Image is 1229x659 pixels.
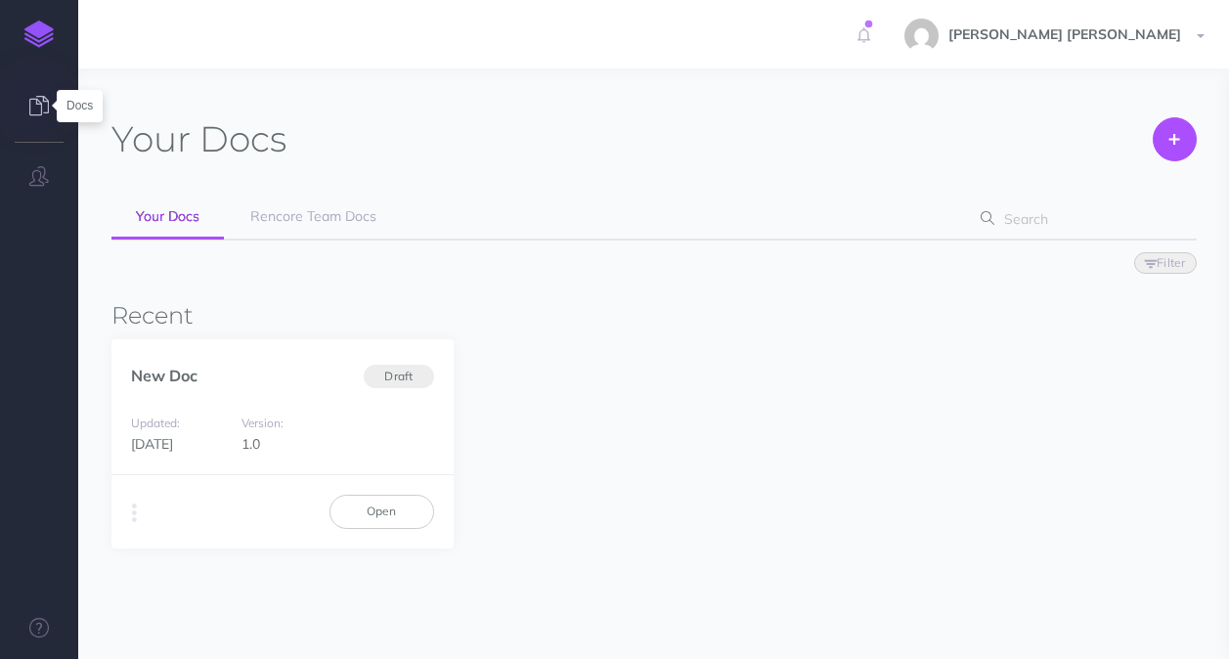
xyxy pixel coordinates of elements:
[131,416,180,430] small: Updated:
[939,25,1191,43] span: [PERSON_NAME] [PERSON_NAME]
[250,207,376,225] span: Rencore Team Docs
[111,117,191,160] span: Your
[329,495,434,528] a: Open
[131,435,173,453] span: [DATE]
[136,207,199,225] span: Your Docs
[111,117,286,161] h1: Docs
[998,201,1165,237] input: Search
[131,366,198,385] a: New Doc
[132,500,137,527] i: More actions
[226,196,401,239] a: Rencore Team Docs
[1134,252,1197,274] button: Filter
[241,435,260,453] span: 1.0
[24,21,54,48] img: logo-mark.svg
[241,416,284,430] small: Version:
[904,19,939,53] img: 57114d1322782aa20b738b289db41284.jpg
[111,303,1197,329] h3: Recent
[111,196,224,240] a: Your Docs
